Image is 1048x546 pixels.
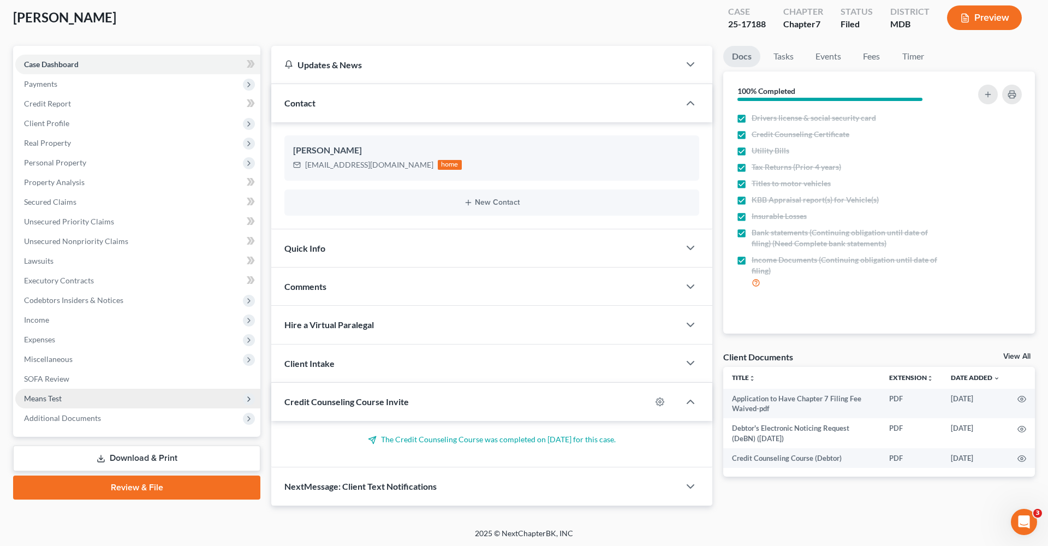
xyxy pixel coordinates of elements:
[24,118,69,128] span: Client Profile
[15,271,260,290] a: Executory Contracts
[24,413,101,423] span: Additional Documents
[752,194,879,205] span: KBB Appraisal report(s) for Vehicle(s)
[24,276,94,285] span: Executory Contracts
[24,394,62,403] span: Means Test
[284,281,326,292] span: Comments
[723,351,793,363] div: Client Documents
[783,18,823,31] div: Chapter
[24,158,86,167] span: Personal Property
[305,159,433,170] div: [EMAIL_ADDRESS][DOMAIN_NAME]
[284,434,699,445] p: The Credit Counseling Course was completed on [DATE] for this case.
[889,373,933,382] a: Extensionunfold_more
[765,46,802,67] a: Tasks
[15,212,260,232] a: Unsecured Priority Claims
[815,19,820,29] span: 7
[1003,353,1031,360] a: View All
[293,198,690,207] button: New Contact
[942,389,1009,419] td: [DATE]
[728,5,766,18] div: Case
[13,446,260,471] a: Download & Print
[723,448,880,468] td: Credit Counseling Course (Debtor)
[1033,509,1042,518] span: 3
[284,98,315,108] span: Contact
[24,354,73,364] span: Miscellaneous
[752,112,876,123] span: Drivers license & social security card
[284,396,409,407] span: Credit Counseling Course Invite
[24,197,76,206] span: Secured Claims
[942,448,1009,468] td: [DATE]
[723,46,760,67] a: Docs
[728,18,766,31] div: 25-17188
[284,358,335,369] span: Client Intake
[24,335,55,344] span: Expenses
[284,243,325,253] span: Quick Info
[783,5,823,18] div: Chapter
[293,144,690,157] div: [PERSON_NAME]
[752,145,789,156] span: Utility Bills
[13,9,116,25] span: [PERSON_NAME]
[24,315,49,324] span: Income
[890,5,930,18] div: District
[927,375,933,382] i: unfold_more
[24,79,57,88] span: Payments
[15,173,260,192] a: Property Analysis
[15,369,260,389] a: SOFA Review
[15,55,260,74] a: Case Dashboard
[24,177,85,187] span: Property Analysis
[723,418,880,448] td: Debtor's Electronic Noticing Request (DeBN) ([DATE])
[880,448,942,468] td: PDF
[880,418,942,448] td: PDF
[993,375,1000,382] i: expand_more
[752,162,841,173] span: Tax Returns (Prior 4 years)
[749,375,755,382] i: unfold_more
[284,481,437,491] span: NextMessage: Client Text Notifications
[807,46,850,67] a: Events
[24,374,69,383] span: SOFA Review
[13,476,260,500] a: Review & File
[841,18,873,31] div: Filed
[752,227,948,249] span: Bank statements (Continuing obligation until date of filing) (Need Complete bank statements)
[284,59,666,70] div: Updates & News
[841,5,873,18] div: Status
[24,256,53,265] span: Lawsuits
[723,389,880,419] td: Application to Have Chapter 7 Filing Fee Waived-pdf
[752,211,807,222] span: Insurable Losses
[24,99,71,108] span: Credit Report
[15,251,260,271] a: Lawsuits
[24,60,79,69] span: Case Dashboard
[15,232,260,251] a: Unsecured Nonpriority Claims
[24,236,128,246] span: Unsecured Nonpriority Claims
[737,86,795,96] strong: 100% Completed
[438,160,462,170] div: home
[24,295,123,305] span: Codebtors Insiders & Notices
[752,254,948,276] span: Income Documents (Continuing obligation until date of filing)
[880,389,942,419] td: PDF
[854,46,889,67] a: Fees
[890,18,930,31] div: MDB
[894,46,933,67] a: Timer
[24,138,71,147] span: Real Property
[24,217,114,226] span: Unsecured Priority Claims
[732,373,755,382] a: Titleunfold_more
[15,192,260,212] a: Secured Claims
[942,418,1009,448] td: [DATE]
[15,94,260,114] a: Credit Report
[951,373,1000,382] a: Date Added expand_more
[1011,509,1037,535] iframe: Intercom live chat
[947,5,1022,30] button: Preview
[752,178,831,189] span: Titles to motor vehicles
[284,319,374,330] span: Hire a Virtual Paralegal
[752,129,849,140] span: Credit Counseling Certificate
